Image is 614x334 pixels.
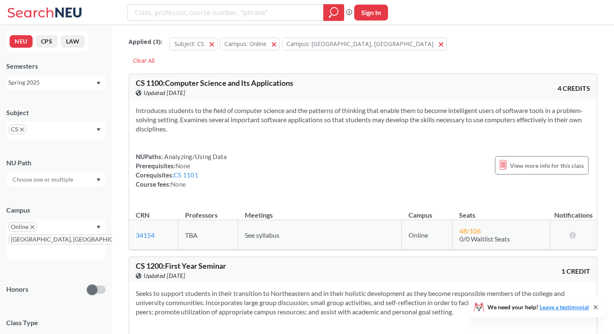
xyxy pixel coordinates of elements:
[6,318,106,327] span: Class Type
[134,5,317,20] input: Class, professor, course number, "phrase"
[6,158,106,167] div: NU Path
[6,285,28,294] p: Honors
[459,227,481,235] span: 48 / 106
[6,172,106,187] div: Dropdown arrow
[144,88,185,98] span: Updated [DATE]
[170,38,218,50] button: Subject: CS
[174,171,198,179] a: CS 1101
[136,78,293,87] span: CS 1100 : Computer Science and Its Applications
[220,38,280,50] button: Campus: Online
[96,226,101,229] svg: Dropdown arrow
[6,62,106,71] div: Semesters
[178,202,238,220] th: Professors
[8,124,26,134] span: CSX to remove pill
[136,152,227,189] div: NUPaths: Prerequisites: Corequisites: Course fees:
[171,180,186,188] span: None
[402,202,453,220] th: Campus
[174,40,204,48] span: Subject: CS
[96,128,101,131] svg: Dropdown arrow
[136,211,150,220] div: CRN
[136,289,590,316] section: Seeks to support students in their transition to Northeastern and in their holistic development a...
[163,153,227,160] span: Analyzing/Using Data
[30,225,34,229] svg: X to remove pill
[8,78,96,87] div: Spring 2025
[136,261,226,270] span: CS 1200 : First Year Seminar
[452,202,550,220] th: Seats
[8,175,79,185] input: Choose one or multiple
[550,202,597,220] th: Notifications
[323,4,344,21] div: magnifying glass
[129,54,159,67] div: Clear All
[459,235,510,243] span: 0/0 Waitlist Seats
[561,267,590,276] span: 1 CREDIT
[6,220,106,259] div: OnlineX to remove pill[GEOGRAPHIC_DATA], [GEOGRAPHIC_DATA]X to remove pillDropdown arrow
[402,220,453,250] td: Online
[224,40,266,48] span: Campus: Online
[6,108,106,117] div: Subject
[144,271,185,280] span: Updated [DATE]
[540,303,589,311] a: Leave a testimonial
[178,220,238,250] td: TBA
[487,304,589,310] span: We need your help!
[282,38,447,50] button: Campus: [GEOGRAPHIC_DATA], [GEOGRAPHIC_DATA]
[136,106,590,134] section: Introduces students to the field of computer science and the patterns of thinking that enable the...
[238,202,402,220] th: Meetings
[10,35,33,48] button: NEU
[558,84,590,93] span: 4 CREDITS
[20,128,24,131] svg: X to remove pill
[6,206,106,215] div: Campus
[510,160,584,171] span: View more info for this class
[329,7,339,18] svg: magnifying glass
[36,35,58,48] button: CPS
[96,82,101,85] svg: Dropdown arrow
[96,178,101,182] svg: Dropdown arrow
[8,222,37,232] span: OnlineX to remove pill
[6,76,106,89] div: Spring 2025Dropdown arrow
[129,37,162,46] span: Applied ( 3 ):
[6,122,106,139] div: CSX to remove pillDropdown arrow
[8,234,141,244] span: [GEOGRAPHIC_DATA], [GEOGRAPHIC_DATA]X to remove pill
[136,231,155,239] a: 34154
[245,231,279,239] span: See syllabus
[354,5,388,21] button: Sign In
[287,40,434,48] span: Campus: [GEOGRAPHIC_DATA], [GEOGRAPHIC_DATA]
[175,162,190,170] span: None
[61,35,85,48] button: LAW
